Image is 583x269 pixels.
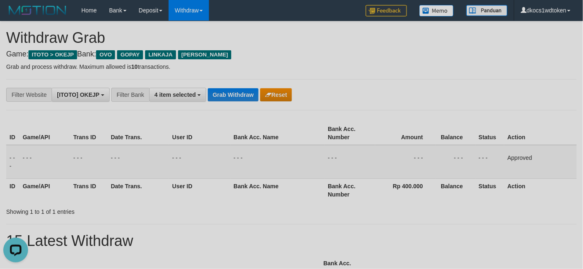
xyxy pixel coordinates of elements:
span: [PERSON_NAME] [178,50,231,59]
th: User ID [169,122,230,145]
button: Reset [260,88,292,101]
td: - - - [230,145,325,179]
td: - - - [70,145,108,179]
th: Game/API [19,122,70,145]
th: Amount [375,122,435,145]
span: ITOTO > OKEJP [28,50,77,59]
th: Status [475,178,504,202]
img: Feedback.jpg [366,5,407,16]
th: Action [504,122,577,145]
span: OVO [96,50,115,59]
th: Balance [435,178,475,202]
span: 4 item selected [155,91,196,98]
p: Grab and process withdraw. Maximum allowed is transactions. [6,63,577,71]
button: [ITOTO] OKEJP [52,88,110,102]
th: Date Trans. [108,122,169,145]
h4: Game: Bank: [6,50,577,58]
th: Bank Acc. Number [324,122,375,145]
div: Filter Website [6,88,52,102]
h1: 15 Latest Withdraw [6,233,577,249]
img: panduan.png [466,5,508,16]
span: GOPAY [117,50,143,59]
td: - - - [108,145,169,179]
td: - - - [324,145,375,179]
td: - - - [435,145,475,179]
th: Rp 400.000 [375,178,435,202]
th: Trans ID [70,122,108,145]
div: Filter Bank [111,88,149,102]
td: - - - [475,145,504,179]
img: Button%20Memo.svg [419,5,454,16]
th: Bank Acc. Name [230,122,325,145]
button: 4 item selected [149,88,206,102]
span: [ITOTO] OKEJP [57,91,99,98]
th: Bank Acc. Name [230,178,325,202]
img: MOTION_logo.png [6,4,69,16]
span: LINKAJA [145,50,176,59]
th: Bank Acc. Number [324,178,375,202]
th: Game/API [19,178,70,202]
h1: Withdraw Grab [6,30,577,46]
th: Balance [435,122,475,145]
th: Action [504,178,577,202]
button: Open LiveChat chat widget [3,3,28,28]
th: Status [475,122,504,145]
th: Trans ID [70,178,108,202]
th: ID [6,178,19,202]
th: Date Trans. [108,178,169,202]
td: - - - [6,145,19,179]
button: Grab Withdraw [208,88,259,101]
strong: 10 [131,63,138,70]
td: Approved [504,145,577,179]
td: - - - [375,145,435,179]
div: Showing 1 to 1 of 1 entries [6,204,237,216]
th: ID [6,122,19,145]
td: - - - [169,145,230,179]
th: User ID [169,178,230,202]
td: - - - [19,145,70,179]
